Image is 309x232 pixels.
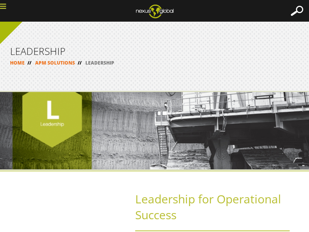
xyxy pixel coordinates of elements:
a: APM SOLUTIONS [35,60,75,66]
a: HOME [10,60,25,66]
h1: LEADERSHIP [10,46,299,56]
span: // [75,60,84,66]
span: // [25,60,34,66]
h2: Leadership for Operational Success [135,191,290,231]
img: ng_logo_web [130,2,180,20]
